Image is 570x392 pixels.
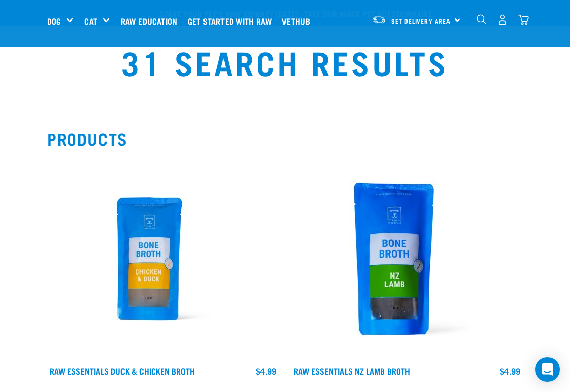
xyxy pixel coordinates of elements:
[256,366,276,376] div: $4.99
[113,43,456,80] h1: 31 Search Results
[291,156,496,361] img: Raw Essentials New Zealand Lamb Bone Broth For Cats & Dogs
[294,368,410,373] a: Raw Essentials NZ Lamb Broth
[185,1,279,42] a: Get started with Raw
[500,366,520,376] div: $4.99
[47,15,61,27] a: Dog
[477,14,486,24] img: home-icon-1@2x.png
[118,1,185,42] a: Raw Education
[47,156,252,361] img: RE Product Shoot 2023 Nov8793 1
[372,15,386,24] img: van-moving.png
[518,14,529,25] img: home-icon@2x.png
[84,15,97,27] a: Cat
[47,129,523,148] h2: Products
[279,1,318,42] a: Vethub
[391,19,451,23] span: Set Delivery Area
[535,357,560,382] div: Open Intercom Messenger
[50,368,195,373] a: Raw Essentials Duck & Chicken Broth
[497,14,508,25] img: user.png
